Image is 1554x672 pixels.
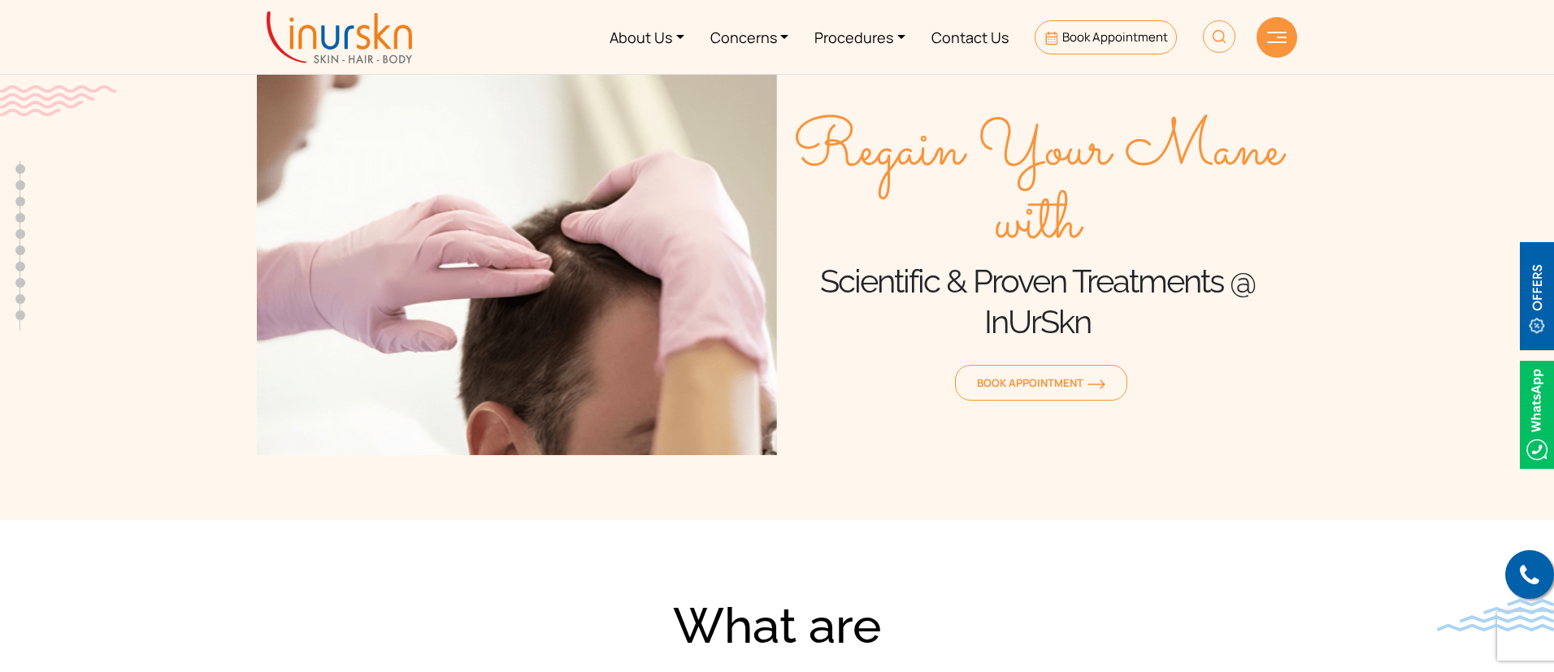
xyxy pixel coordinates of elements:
[1520,361,1554,469] img: Whatsappicon
[1035,20,1177,54] a: Book Appointment
[597,7,697,67] a: About Us
[1203,20,1235,53] img: HeaderSearch
[918,7,1022,67] a: Contact Us
[1437,599,1554,631] img: bluewave
[977,375,1105,390] span: Book Appointment
[697,7,802,67] a: Concerns
[801,7,918,67] a: Procedures
[1087,379,1105,389] img: orange-arrow
[267,11,412,63] img: inurskn-logo
[777,115,1297,261] span: Regain Your Mane with
[1520,242,1554,350] img: offerBt
[1520,404,1554,422] a: Whatsappicon
[1267,32,1287,43] img: hamLine.svg
[1062,28,1168,46] span: Book Appointment
[777,261,1297,342] h1: Scientific & Proven Treatments @ InUrSkn
[955,365,1127,401] a: Book Appointmentorange-arrow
